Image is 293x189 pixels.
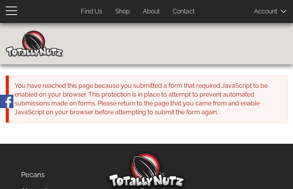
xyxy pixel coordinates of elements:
div: You have reached this page because you submitted a form that required JavaScript to be enabled on... [9,76,287,123]
img: Totally Nutz Logo [108,152,185,187]
a: Find Us [75,4,108,19]
a: About [137,4,165,19]
img: Home [6,31,63,57]
a: Find Us [134,167,251,183]
a: Contact [167,4,200,19]
a: Pecans [15,167,133,183]
a: Shop [110,4,136,19]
